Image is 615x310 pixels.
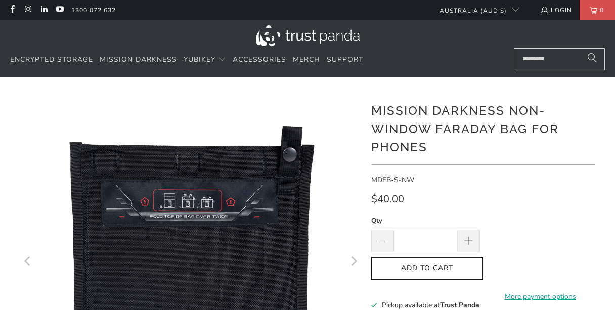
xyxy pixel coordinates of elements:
[327,55,363,64] span: Support
[55,6,64,14] a: Trust Panda Australia on YouTube
[486,291,595,302] a: More payment options
[39,6,48,14] a: Trust Panda Australia on LinkedIn
[382,264,472,273] span: Add to Cart
[540,5,572,16] a: Login
[233,55,286,64] span: Accessories
[293,55,320,64] span: Merch
[10,48,363,72] nav: Translation missing: en.navigation.header.main_nav
[10,48,93,72] a: Encrypted Storage
[371,257,483,280] button: Add to Cart
[293,48,320,72] a: Merch
[371,192,404,206] span: $40.00
[371,215,480,226] label: Qty
[71,5,116,16] a: 1300 072 632
[100,55,177,64] span: Mission Darkness
[8,6,16,14] a: Trust Panda Australia on Facebook
[440,300,479,310] b: Trust Panda
[371,175,414,185] span: MDFB-S-NW
[233,48,286,72] a: Accessories
[327,48,363,72] a: Support
[514,48,605,70] input: Search...
[256,25,360,46] img: Trust Panda Australia
[371,100,595,157] h1: Mission Darkness Non-Window Faraday Bag for Phones
[580,48,605,70] button: Search
[184,48,226,72] summary: YubiKey
[184,55,215,64] span: YubiKey
[100,48,177,72] a: Mission Darkness
[10,55,93,64] span: Encrypted Storage
[23,6,32,14] a: Trust Panda Australia on Instagram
